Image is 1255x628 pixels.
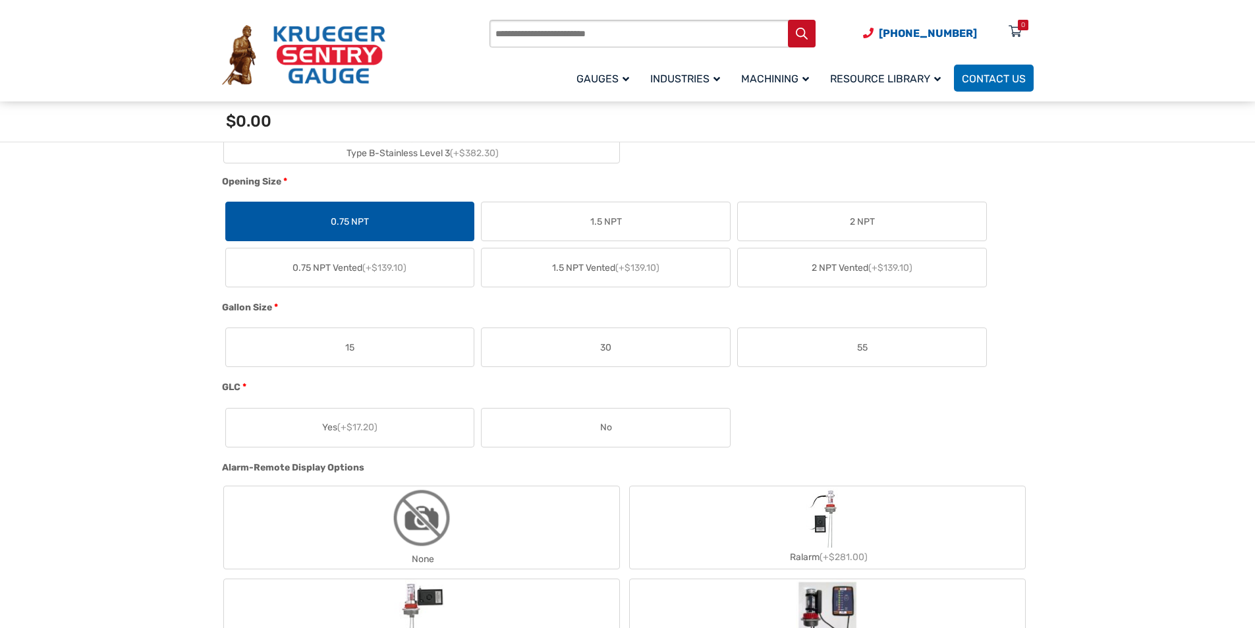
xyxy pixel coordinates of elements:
span: [PHONE_NUMBER] [879,27,977,40]
span: Resource Library [830,72,941,85]
span: 30 [600,341,611,355]
span: Alarm-Remote Display Options [222,462,364,473]
span: (+$281.00) [820,552,868,563]
div: None [224,550,619,569]
span: Opening Size [222,176,281,187]
abbr: required [274,300,278,314]
span: (+$139.10) [868,262,912,273]
span: 0.75 NPT Vented [293,261,406,275]
a: Gauges [569,63,642,94]
div: Type B-Stainless Level 3 [224,144,619,163]
span: (+$382.30) [450,148,499,159]
span: (+$139.10) [362,262,406,273]
div: 0 [1021,20,1025,30]
span: 1.5 NPT [590,215,622,229]
span: 55 [857,341,868,355]
div: Ralarm [630,548,1025,567]
span: 2 NPT [850,215,875,229]
abbr: required [283,175,287,188]
span: 15 [345,341,354,355]
span: (+$139.10) [615,262,659,273]
img: Krueger Sentry Gauge [222,25,385,86]
label: None [224,486,619,569]
span: (+$17.20) [337,422,377,433]
a: Phone Number (920) 434-8860 [863,25,977,42]
span: 0.75 NPT [331,215,369,229]
span: Industries [650,72,720,85]
span: Contact Us [962,72,1026,85]
span: Gallon Size [222,302,272,313]
span: No [600,420,612,434]
span: Machining [741,72,809,85]
span: Gauges [576,72,629,85]
span: $0.00 [226,112,271,130]
span: Yes [322,420,377,434]
span: GLC [222,382,240,393]
abbr: required [242,380,246,394]
a: Resource Library [822,63,954,94]
a: Contact Us [954,65,1034,92]
span: 2 NPT Vented [812,261,912,275]
a: Machining [733,63,822,94]
span: 1.5 NPT Vented [552,261,659,275]
a: Industries [642,63,733,94]
label: Ralarm [630,488,1025,567]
